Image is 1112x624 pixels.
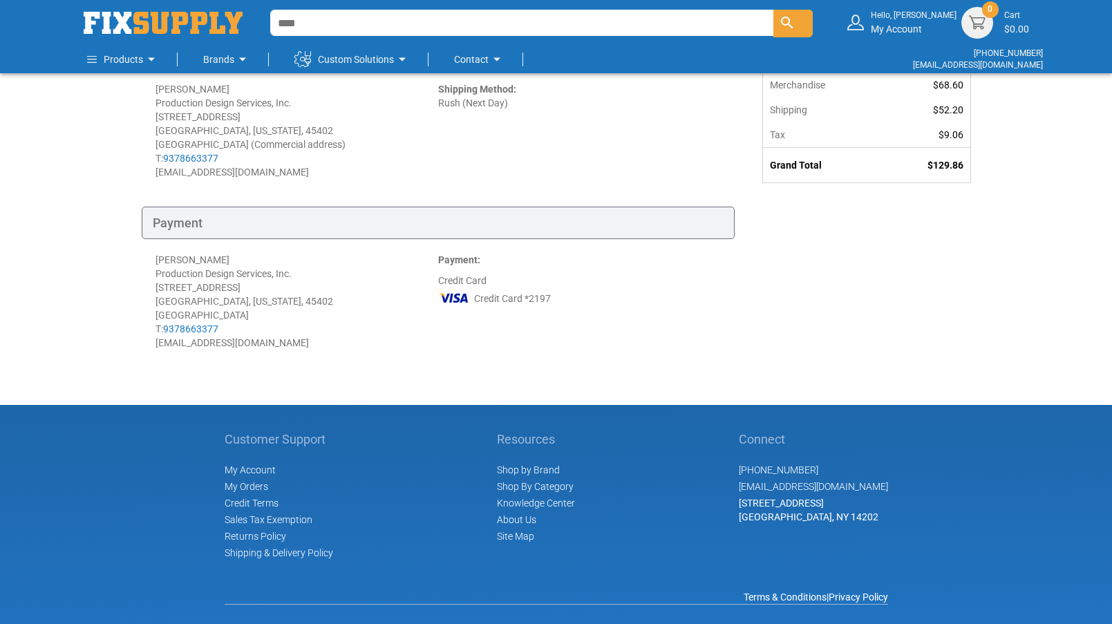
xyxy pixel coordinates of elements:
div: [PERSON_NAME] Production Design Services, Inc. [STREET_ADDRESS] [GEOGRAPHIC_DATA], [US_STATE], 45... [156,82,438,179]
span: $129.86 [927,160,963,171]
div: Payment [142,207,735,240]
a: Custom Solutions [294,46,411,73]
strong: Shipping Method: [438,84,516,95]
div: Credit Card [438,253,721,350]
small: Cart [1004,10,1029,21]
span: Credit Terms [225,498,279,509]
a: Knowledge Center [497,498,575,509]
strong: Payment: [438,254,480,265]
span: Sales Tax Exemption [225,514,312,525]
a: Shipping & Delivery Policy [225,547,333,558]
a: About Us [497,514,536,525]
h5: Resources [497,433,575,446]
span: [STREET_ADDRESS] [GEOGRAPHIC_DATA], NY 14202 [739,498,878,522]
a: store logo [84,12,243,34]
img: VI [438,287,470,308]
a: 9378663377 [163,153,218,164]
span: $68.60 [933,79,963,91]
a: Shop By Category [497,481,574,492]
a: [PHONE_NUMBER] [974,48,1043,58]
a: Returns Policy [225,531,286,542]
a: [PHONE_NUMBER] [739,464,818,475]
span: Credit Card *2197 [474,292,551,305]
span: $9.06 [939,129,963,140]
div: Rush (Next Day) [438,82,721,179]
a: Products [87,46,160,73]
span: 0 [988,3,992,15]
th: Merchandise [763,72,883,97]
div: My Account [871,10,956,35]
h5: Customer Support [225,433,333,446]
span: $52.20 [933,104,963,115]
span: My Orders [225,481,268,492]
div: | [225,590,888,604]
a: Site Map [497,531,534,542]
a: Shop by Brand [497,464,560,475]
a: Terms & Conditions [744,592,827,603]
strong: Grand Total [770,160,822,171]
small: Hello, [PERSON_NAME] [871,10,956,21]
a: Privacy Policy [829,592,888,603]
h5: Connect [739,433,888,446]
div: [PERSON_NAME] Production Design Services, Inc. [STREET_ADDRESS] [GEOGRAPHIC_DATA], [US_STATE], 45... [156,253,438,350]
span: My Account [225,464,276,475]
a: [EMAIL_ADDRESS][DOMAIN_NAME] [739,481,888,492]
img: Fix Industrial Supply [84,12,243,34]
th: Tax [763,122,883,148]
a: Contact [454,46,505,73]
th: Shipping [763,97,883,122]
span: $0.00 [1004,23,1029,35]
a: [EMAIL_ADDRESS][DOMAIN_NAME] [913,60,1043,70]
a: Brands [203,46,251,73]
a: 9378663377 [163,323,218,334]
